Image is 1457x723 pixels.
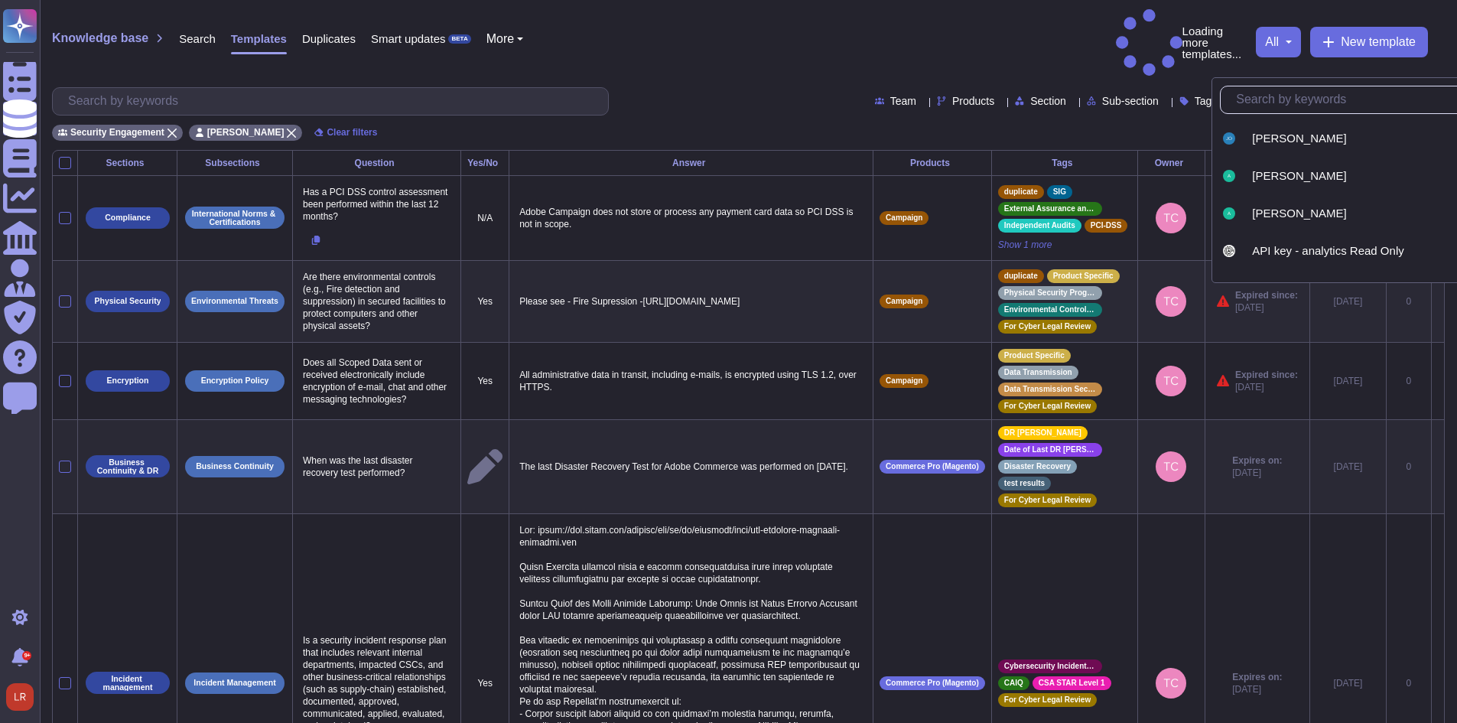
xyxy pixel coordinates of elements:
[890,96,916,106] span: Team
[1252,244,1403,258] span: API key - analytics Read Only
[105,213,151,222] p: Compliance
[1091,222,1122,230] span: PCI-DSS
[1004,352,1065,360] span: Product Specific
[231,33,287,44] span: Templates
[1116,9,1248,76] p: Loading more templates...
[448,34,470,44] div: BETA
[1004,289,1096,297] span: Physical Security Program
[515,365,867,397] p: All administrative data in transit, including e-mails, is encrypted using TLS 1.2, over HTTPS.
[515,202,867,234] p: Adobe Campaign does not store or process any payment card data so PCI DSS is not in scope.
[91,675,164,691] p: Incident management
[1265,36,1279,48] span: all
[1393,375,1425,387] div: 0
[1223,245,1235,257] img: user
[515,158,867,168] div: Answer
[1053,188,1066,196] span: SIG
[1232,454,1282,467] span: Expires on:
[1004,429,1081,437] span: DR [PERSON_NAME]
[467,212,502,224] p: N/A
[22,651,31,660] div: 9+
[486,33,524,45] button: More
[1156,203,1186,233] img: user
[1223,207,1235,220] img: user
[880,158,985,168] div: Products
[1252,207,1346,220] span: [PERSON_NAME]
[70,128,164,137] span: Security Engagement
[201,376,269,385] p: Encryption Policy
[467,158,502,168] div: Yes/No
[299,451,454,483] p: When was the last disaster recovery test performed?
[1156,668,1186,699] img: user
[1220,204,1246,223] div: Anthony Stranack
[1252,132,1346,145] span: [PERSON_NAME]
[998,239,1131,251] span: Show 1 more
[1004,497,1091,504] span: For Cyber Legal Review
[1004,696,1091,704] span: For Cyber Legal Review
[1039,679,1105,687] span: CSA STAR Level 1
[196,462,274,471] p: Business Continuity
[194,679,275,687] p: Incident Management
[1004,188,1038,196] span: duplicate
[1144,158,1198,168] div: Owner
[886,463,979,471] span: Commerce Pro (Magento)
[207,128,285,137] span: [PERSON_NAME]
[467,677,502,689] p: Yes
[1004,679,1023,687] span: CAIQ
[1252,169,1346,183] span: [PERSON_NAME]
[1393,677,1425,689] div: 0
[467,295,502,308] p: Yes
[1232,467,1282,479] span: [DATE]
[1156,451,1186,482] img: user
[3,680,44,714] button: user
[1004,306,1096,314] span: Environmental Controls - Computer Hardware
[327,128,377,137] span: Clear filters
[302,33,356,44] span: Duplicates
[179,33,216,44] span: Search
[1220,129,1246,148] div: Adam Johnson
[1316,375,1380,387] div: [DATE]
[1235,301,1298,314] span: [DATE]
[1004,272,1038,280] span: duplicate
[184,158,286,168] div: Subsections
[52,32,148,44] span: Knowledge base
[998,158,1131,168] div: Tags
[60,88,608,115] input: Search by keywords
[371,33,446,44] span: Smart updates
[299,158,454,168] div: Question
[1156,286,1186,317] img: user
[1265,36,1292,48] button: all
[1004,222,1075,230] span: Independent Audits
[486,33,514,45] span: More
[190,210,279,226] p: International Norms & Certifications
[467,375,502,387] p: Yes
[299,267,454,336] p: Are there environmental controls (e.g., Fire detection and suppression) in secured facilities to ...
[1004,663,1096,670] span: Cybersecurity Incident Management
[1053,272,1114,280] span: Product Specific
[886,377,922,385] span: Campaign
[1102,96,1159,106] span: Sub-section
[84,158,171,168] div: Sections
[886,679,979,687] span: Commerce Pro (Magento)
[1004,386,1096,393] span: Data Transmission Security Policy - Encryption
[299,353,454,409] p: Does all Scoped Data sent or received electronically include encryption of e-mail, chat and other...
[1220,167,1246,185] div: Alice Kim
[515,291,867,311] p: Please see - Fire Supression -[URL][DOMAIN_NAME]
[1004,446,1096,454] span: Date of Last DR [PERSON_NAME]
[1235,369,1298,381] span: Expired since:
[1004,463,1071,471] span: Disaster Recovery
[515,457,867,477] p: The last Disaster Recovery Test for Adobe Commerce was performed on [DATE].
[1195,96,1218,106] span: Tags
[191,297,278,305] p: Environmental Threats
[1030,96,1066,106] span: Section
[1316,677,1380,689] div: [DATE]
[1235,381,1298,393] span: [DATE]
[1004,323,1091,331] span: For Cyber Legal Review
[95,297,161,305] p: Physical Security
[1393,295,1425,308] div: 0
[107,376,149,385] p: Encryption
[6,683,34,711] img: user
[952,96,994,106] span: Products
[1316,461,1380,473] div: [DATE]
[1232,683,1282,695] span: [DATE]
[299,182,454,226] p: Has a PCI DSS control assessment been performed within the last 12 months?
